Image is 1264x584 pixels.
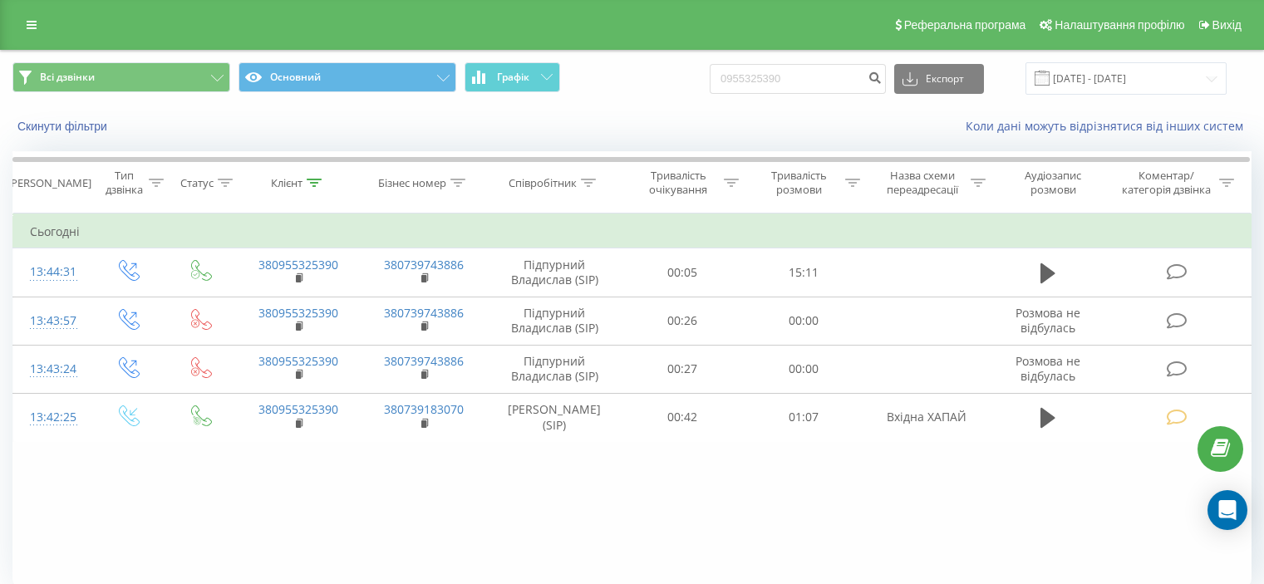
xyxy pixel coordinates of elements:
[30,401,74,434] div: 13:42:25
[487,345,622,393] td: Підпурний Владислав (SIP)
[487,393,622,441] td: [PERSON_NAME] (SIP)
[622,345,743,393] td: 00:27
[743,393,863,441] td: 01:07
[378,176,446,190] div: Бізнес номер
[743,248,863,297] td: 15:11
[743,345,863,393] td: 00:00
[465,62,560,92] button: Графік
[384,353,464,369] a: 380739743886
[12,62,230,92] button: Всі дзвінки
[258,401,338,417] a: 380955325390
[7,176,91,190] div: [PERSON_NAME]
[384,257,464,272] a: 380739743886
[105,169,144,197] div: Тип дзвінка
[758,169,841,197] div: Тривалість розмови
[1016,305,1080,336] span: Розмова не відбулась
[622,248,743,297] td: 00:05
[863,393,989,441] td: Вхідна ХАПАЙ
[879,169,966,197] div: Назва схеми переадресації
[1016,353,1080,384] span: Розмова не відбулась
[1212,18,1242,32] span: Вихід
[509,176,577,190] div: Співробітник
[1055,18,1184,32] span: Налаштування профілю
[30,305,74,337] div: 13:43:57
[384,401,464,417] a: 380739183070
[622,393,743,441] td: 00:42
[239,62,456,92] button: Основний
[497,71,529,83] span: Графік
[384,305,464,321] a: 380739743886
[30,353,74,385] div: 13:43:24
[180,176,214,190] div: Статус
[904,18,1026,32] span: Реферальна програма
[1207,490,1247,530] div: Open Intercom Messenger
[258,305,338,321] a: 380955325390
[966,118,1252,134] a: Коли дані можуть відрізнятися вiд інших систем
[894,64,984,94] button: Експорт
[487,248,622,297] td: Підпурний Владислав (SIP)
[1005,169,1102,197] div: Аудіозапис розмови
[40,71,95,84] span: Всі дзвінки
[271,176,302,190] div: Клієнт
[710,64,886,94] input: Пошук за номером
[622,297,743,345] td: 00:26
[1118,169,1215,197] div: Коментар/категорія дзвінка
[637,169,721,197] div: Тривалість очікування
[258,353,338,369] a: 380955325390
[743,297,863,345] td: 00:00
[13,215,1252,248] td: Сьогодні
[12,119,116,134] button: Скинути фільтри
[487,297,622,345] td: Підпурний Владислав (SIP)
[30,256,74,288] div: 13:44:31
[258,257,338,272] a: 380955325390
